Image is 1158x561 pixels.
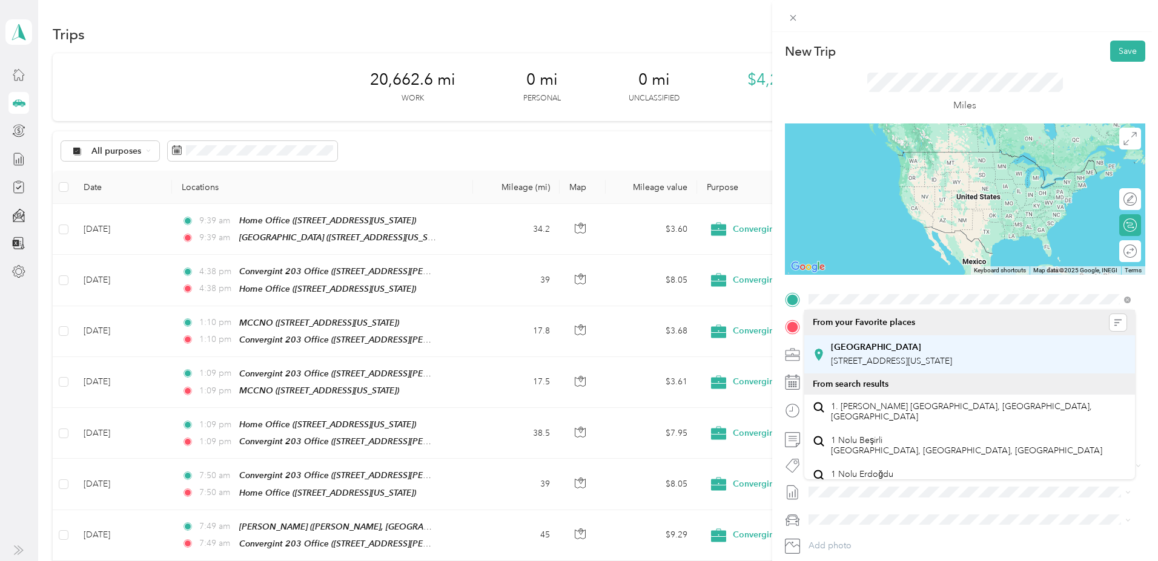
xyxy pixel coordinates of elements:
p: Miles [953,98,976,113]
iframe: Everlance-gr Chat Button Frame [1090,493,1158,561]
button: Add photo [804,537,1145,554]
span: From search results [813,379,888,389]
strong: [GEOGRAPHIC_DATA] [831,342,921,353]
span: Map data ©2025 Google, INEGI [1033,267,1117,274]
button: Keyboard shortcuts [974,266,1026,275]
a: Open this area in Google Maps (opens a new window) [788,259,828,275]
span: 1 Nolu Erdoğdu [GEOGRAPHIC_DATA], [GEOGRAPHIC_DATA], [GEOGRAPHIC_DATA] [831,469,1102,490]
span: From your Favorite places [813,317,915,328]
span: 1. [PERSON_NAME] [GEOGRAPHIC_DATA], [GEOGRAPHIC_DATA], [GEOGRAPHIC_DATA] [831,401,1127,422]
p: New Trip [785,43,836,60]
button: Save [1110,41,1145,62]
span: [STREET_ADDRESS][US_STATE] [831,356,952,366]
img: Google [788,259,828,275]
span: 1 Nolu Beşirli [GEOGRAPHIC_DATA], [GEOGRAPHIC_DATA], [GEOGRAPHIC_DATA] [831,435,1102,456]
